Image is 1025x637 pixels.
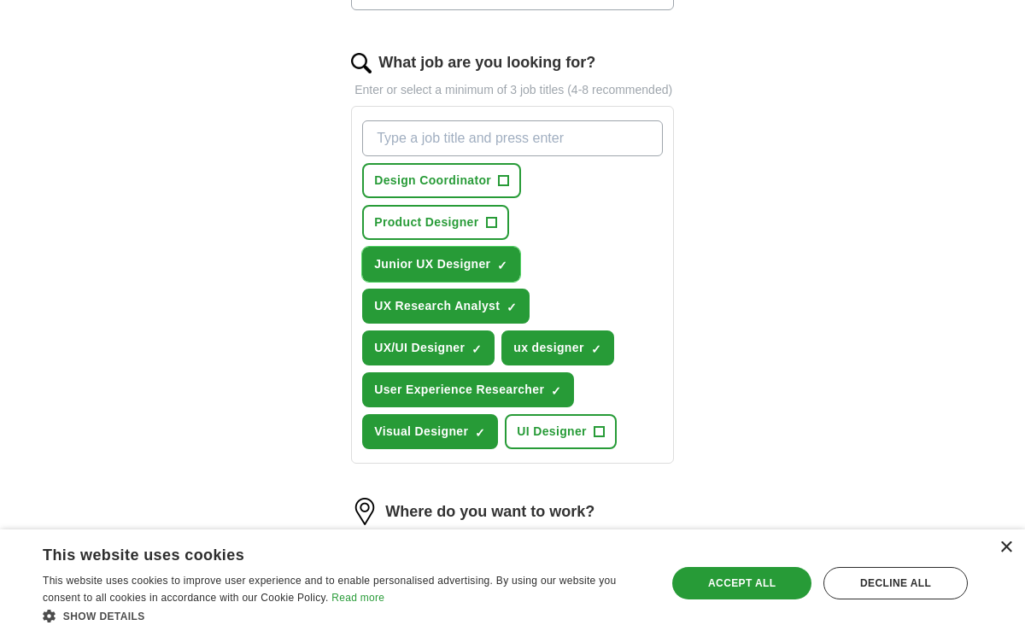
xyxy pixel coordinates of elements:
[471,342,482,356] span: ✓
[362,163,521,198] button: Design Coordinator
[362,247,520,282] button: Junior UX Designer✓
[362,330,495,365] button: UX/UI Designer✓
[374,423,468,441] span: Visual Designer
[43,575,616,604] span: This website uses cookies to improve user experience and to enable personalised advertising. By u...
[823,567,968,599] div: Decline all
[63,611,145,622] span: Show details
[591,342,601,356] span: ✓
[505,414,617,449] button: UI Designer
[999,541,1012,554] div: Close
[551,384,561,398] span: ✓
[43,607,648,624] div: Show details
[374,381,544,399] span: User Experience Researcher
[374,255,490,273] span: Junior UX Designer
[374,297,500,315] span: UX Research Analyst
[331,592,384,604] a: Read more, opens a new window
[362,372,574,407] button: User Experience Researcher✓
[501,330,613,365] button: ux designer✓
[374,213,478,231] span: Product Designer
[362,289,530,324] button: UX Research Analyst✓
[362,120,663,156] input: Type a job title and press enter
[351,53,372,73] img: search.png
[507,301,517,314] span: ✓
[351,81,674,99] p: Enter or select a minimum of 3 job titles (4-8 recommended)
[517,423,587,441] span: UI Designer
[378,51,595,74] label: What job are you looking for?
[385,500,594,523] label: Where do you want to work?
[43,540,606,565] div: This website uses cookies
[374,339,465,357] span: UX/UI Designer
[374,172,491,190] span: Design Coordinator
[475,426,485,440] span: ✓
[362,414,498,449] button: Visual Designer✓
[497,259,507,272] span: ✓
[513,339,583,357] span: ux designer
[351,498,378,525] img: location.png
[672,567,811,599] div: Accept all
[362,205,508,240] button: Product Designer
